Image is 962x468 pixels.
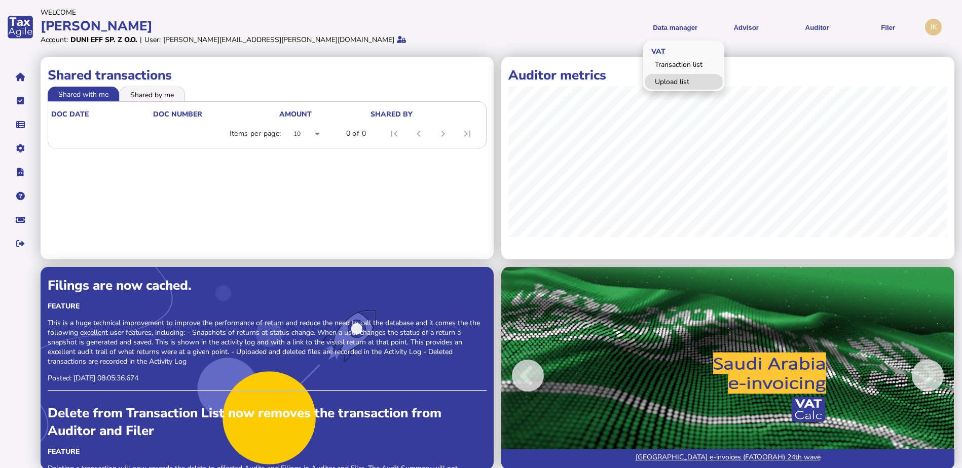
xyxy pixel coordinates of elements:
h1: Shared transactions [48,66,487,84]
i: Protected by 2-step verification [397,36,406,43]
button: First page [382,122,406,146]
div: doc date [51,109,89,119]
button: Shows a dropdown of Data manager options [643,15,707,40]
div: Amount [279,109,369,119]
div: Feature [48,447,487,456]
div: | [140,35,142,45]
div: Delete from Transaction List now removes the transaction from Auditor and Filer [48,404,487,440]
button: Developer hub links [10,162,31,183]
h1: Auditor metrics [508,66,947,84]
div: Filings are now cached. [48,277,487,294]
div: User: [144,35,161,45]
div: [PERSON_NAME][EMAIL_ADDRESS][PERSON_NAME][DOMAIN_NAME] [163,35,394,45]
button: Next page [431,122,455,146]
li: Shared with me [48,87,119,101]
menu: navigate products [483,15,920,40]
button: Auditor [785,15,849,40]
a: Transaction list [645,57,723,72]
button: Sign out [10,233,31,254]
div: doc number [153,109,279,119]
button: Raise a support ticket [10,209,31,230]
button: Previous page [406,122,431,146]
button: Home [10,66,31,88]
div: [PERSON_NAME] [41,17,478,35]
button: Filer [856,15,920,40]
div: shared by [371,109,481,119]
div: doc date [51,109,152,119]
div: Items per page: [230,129,281,139]
span: VAT [643,38,671,62]
div: 0 of 0 [346,129,366,139]
button: Help pages [10,185,31,207]
div: Profile settings [925,19,942,35]
div: Duni EFF Sp. z o.o. [70,35,137,45]
li: Shared by me [119,87,185,101]
div: doc number [153,109,202,119]
div: Account: [41,35,68,45]
p: Posted: [DATE] 08:05:36.674 [48,373,487,383]
button: Tasks [10,90,31,111]
p: This is a huge technical improvement to improve the performance of return and reduce the need to ... [48,318,487,366]
div: shared by [371,109,413,119]
button: Manage settings [10,138,31,159]
div: Welcome [41,8,478,17]
button: Data manager [10,114,31,135]
button: Shows a dropdown of VAT Advisor options [714,15,778,40]
div: Feature [48,301,487,311]
div: Amount [279,109,312,119]
a: Upload list [645,74,723,90]
button: Last page [455,122,479,146]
